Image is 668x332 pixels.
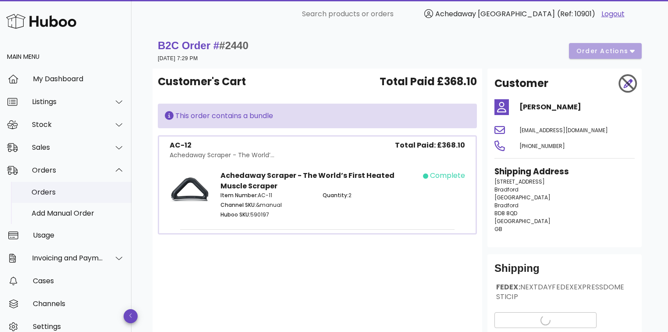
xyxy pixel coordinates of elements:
span: Bradford [494,202,519,209]
img: Huboo Logo [6,12,76,31]
strong: Achedaway Scraper - The World’s First Heated Muscle Scraper [220,170,394,191]
strong: B2C Order # [158,40,249,51]
h3: Shipping Address [494,166,635,178]
p: 2 [323,191,414,199]
span: Item Number: [220,191,258,199]
span: Bradford [494,186,519,193]
div: AC-12 [170,140,274,151]
span: GB [494,225,502,233]
span: Customer's Cart [158,74,246,90]
div: Add Manual Order [32,209,124,217]
span: [GEOGRAPHIC_DATA] [494,194,551,201]
div: Channels [33,300,124,308]
p: &manual [220,201,312,209]
div: Cases [33,277,124,285]
span: Total Paid £368.10 [380,74,477,90]
span: [GEOGRAPHIC_DATA] [494,217,551,225]
small: [DATE] 7:29 PM [158,55,198,61]
div: Listings [32,97,103,106]
span: #2440 [219,40,249,51]
div: Shipping [494,261,635,282]
div: Orders [32,188,124,196]
span: BD8 8QD [494,209,517,217]
img: Product Image [170,170,210,211]
p: AC-11 [220,191,312,199]
div: Achedaway Scraper - The World’... [170,151,274,160]
span: [PHONE_NUMBER] [519,142,565,150]
div: My Dashboard [33,75,124,83]
div: Usage [33,231,124,239]
div: complete [430,170,465,181]
span: Quantity: [323,191,348,199]
div: Invoicing and Payments [32,254,103,262]
div: Sales [32,143,103,152]
a: Logout [601,9,625,19]
h2: Customer [494,76,548,91]
div: Stock [32,120,103,129]
span: [EMAIL_ADDRESS][DOMAIN_NAME] [519,126,608,134]
span: Total Paid: £368.10 [395,140,465,151]
span: NEXTDAYFEDEXEXPRESSDOMESTICIP [496,282,624,302]
p: 590197 [220,211,312,219]
span: Achedaway [GEOGRAPHIC_DATA] [435,9,555,19]
h4: [PERSON_NAME] [519,102,635,112]
span: Huboo SKU: [220,211,250,218]
div: Settings [33,322,124,331]
div: FEDEX: [494,282,635,309]
div: This order contains a bundle [165,111,470,121]
span: (Ref: 10901) [557,9,595,19]
span: Channel SKU: [220,201,256,209]
div: Orders [32,166,103,174]
span: [STREET_ADDRESS] [494,178,545,185]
